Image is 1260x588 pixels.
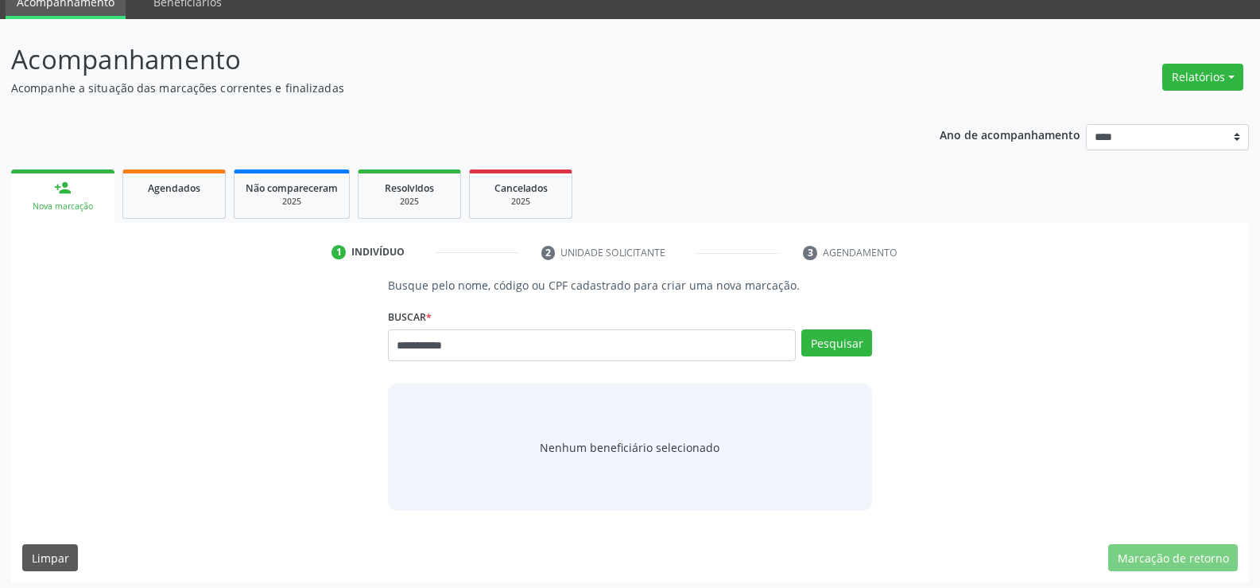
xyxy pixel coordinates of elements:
button: Relatórios [1162,64,1243,91]
p: Busque pelo nome, código ou CPF cadastrado para criar uma nova marcação. [388,277,872,294]
button: Limpar [22,544,78,571]
label: Buscar [388,305,432,329]
div: 2025 [246,196,338,208]
p: Acompanhamento [11,40,878,80]
div: person_add [54,179,72,197]
span: Nenhum beneficiário selecionado [540,439,719,456]
div: 2025 [370,196,449,208]
div: Indivíduo [351,245,405,259]
p: Ano de acompanhamento [940,124,1080,144]
div: 1 [331,245,346,259]
div: 2025 [481,196,560,208]
span: Não compareceram [246,181,338,195]
p: Acompanhe a situação das marcações correntes e finalizadas [11,80,878,96]
span: Resolvidos [385,181,434,195]
button: Marcação de retorno [1108,544,1238,571]
span: Cancelados [494,181,548,195]
div: Nova marcação [22,201,103,212]
span: Agendados [148,181,200,195]
button: Pesquisar [801,329,872,356]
